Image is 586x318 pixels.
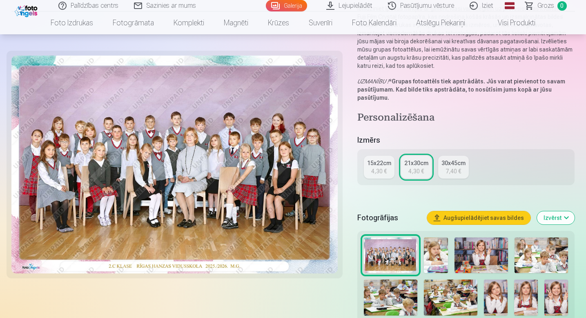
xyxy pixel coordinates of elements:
button: Izvērst [537,211,575,224]
a: Suvenīri [299,11,342,34]
div: 15x22cm [367,159,391,167]
a: 30x45cm7,40 € [438,156,469,179]
div: 21x30cm [404,159,428,167]
div: 4,30 € [371,167,387,175]
h5: Izmērs [357,134,575,146]
a: Visi produkti [475,11,545,34]
p: Iemūžiniet īpašus mirkļus ar ģimeni, klasi vai kolēģiem uz profesionālas kvalitātes Fuji Film Cry... [357,4,575,70]
a: 15x22cm4,30 € [364,156,394,179]
a: Foto kalendāri [342,11,406,34]
a: Krūzes [258,11,299,34]
a: Foto izdrukas [41,11,103,34]
img: /fa1 [15,3,40,17]
h5: Fotogrāfijas [357,212,421,224]
a: Atslēgu piekariņi [406,11,475,34]
a: Komplekti [164,11,214,34]
a: 21x30cm4,30 € [401,156,432,179]
div: 30x45cm [441,159,466,167]
em: UZMANĪBU ! [357,78,389,85]
button: Augšupielādējiet savas bildes [427,211,530,224]
span: 0 [557,1,567,11]
h4: Personalizēšana [357,112,575,125]
strong: Grupas fotoattēls tiek apstrādāts. Jūs varat pievienot to savam pasūtījumam. Kad bilde tiks apstr... [357,78,565,101]
a: Fotogrāmata [103,11,164,34]
div: 7,40 € [446,167,461,175]
div: 4,30 € [408,167,424,175]
a: Magnēti [214,11,258,34]
span: Grozs [537,1,554,11]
